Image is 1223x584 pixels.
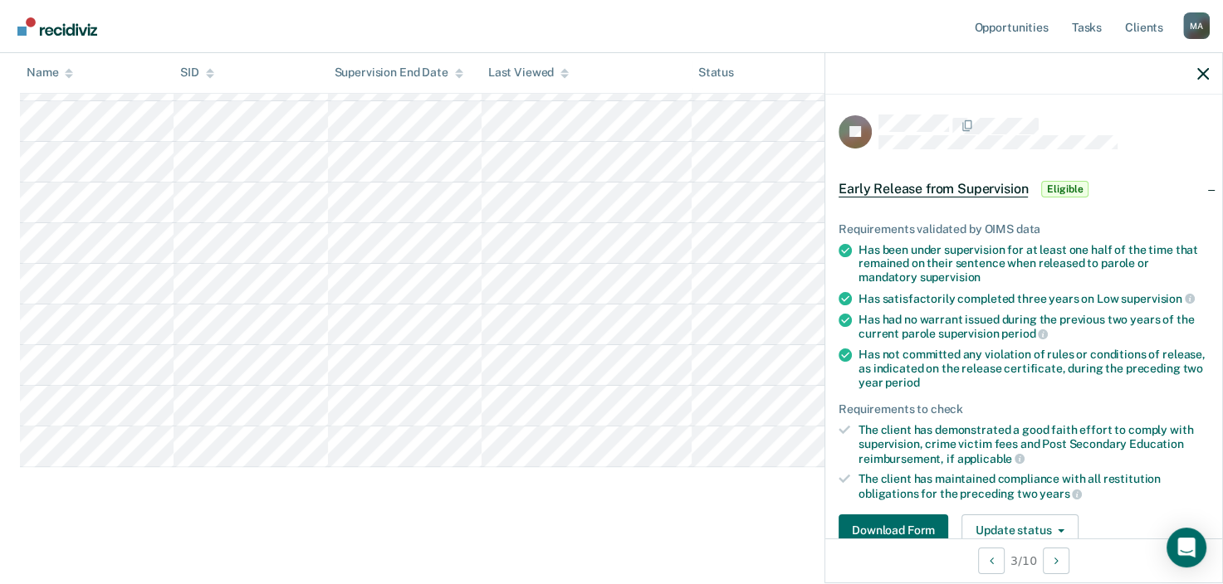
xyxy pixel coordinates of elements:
div: Early Release from SupervisionEligible [825,163,1222,216]
span: supervision [920,270,981,284]
div: The client has maintained compliance with all restitution obligations for the preceding two [859,472,1209,500]
div: Status [698,66,734,80]
div: M A [1183,12,1210,39]
div: Supervision End Date [335,66,463,80]
button: Update status [961,514,1079,547]
a: Navigate to form link [839,514,955,547]
button: Next Opportunity [1043,547,1069,574]
span: period [1001,327,1048,340]
span: applicable [957,452,1025,465]
span: supervision [1121,292,1194,305]
span: years [1040,487,1082,500]
div: Has had no warrant issued during the previous two years of the current parole supervision [859,313,1209,341]
div: Requirements to check [839,402,1209,416]
div: The client has demonstrated a good faith effort to comply with supervision, crime victim fees and... [859,423,1209,465]
div: Requirements validated by OIMS data [839,222,1209,236]
div: 3 / 10 [825,538,1222,582]
button: Previous Opportunity [978,547,1005,574]
div: Name [27,66,73,80]
button: Download Form [839,514,948,547]
div: Has been under supervision for at least one half of the time that remained on their sentence when... [859,243,1209,285]
div: Has not committed any violation of rules or conditions of release, as indicated on the release ce... [859,348,1209,389]
div: Last Viewed [488,66,569,80]
div: Open Intercom Messenger [1167,528,1206,567]
div: Has satisfactorily completed three years on Low [859,291,1209,306]
span: Eligible [1041,181,1088,197]
img: Recidiviz [17,17,97,36]
span: period [885,376,919,389]
span: Early Release from Supervision [839,181,1028,197]
div: SID [180,66,214,80]
button: Profile dropdown button [1183,12,1210,39]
